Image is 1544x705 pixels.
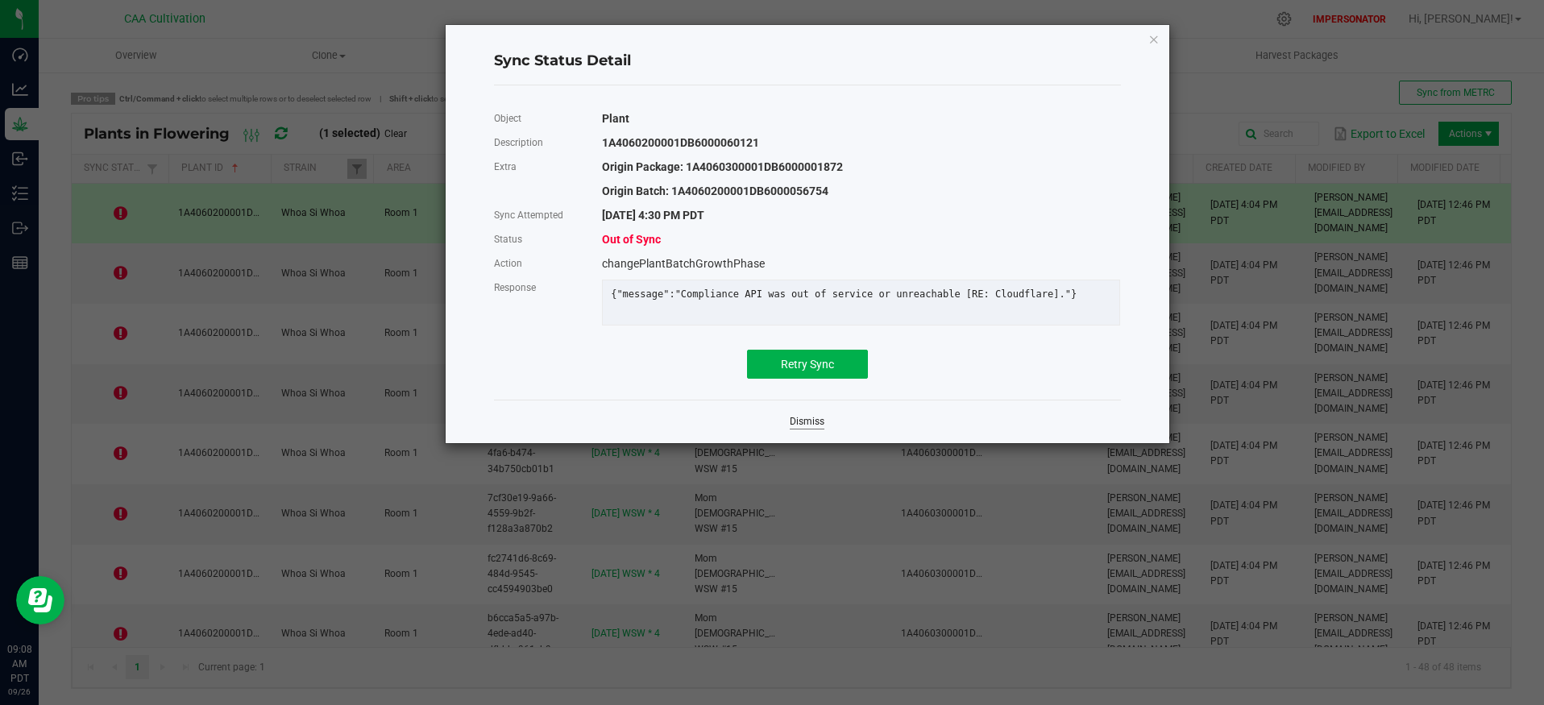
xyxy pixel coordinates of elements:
[1148,29,1160,48] button: Close
[602,233,661,246] span: Out of Sync
[482,155,591,179] div: Extra
[790,415,824,429] a: Dismiss
[16,576,64,624] iframe: Resource center
[494,51,631,72] span: Sync Status Detail
[482,106,591,131] div: Object
[590,106,1132,131] div: Plant
[747,350,868,379] button: Retry Sync
[590,251,1132,276] div: changePlantBatchGrowthPhase
[590,203,1132,227] div: [DATE] 4:30 PM PDT
[482,276,591,300] div: Response
[482,251,591,276] div: Action
[482,227,591,251] div: Status
[482,131,591,155] div: Description
[599,288,1123,301] div: {"message":"Compliance API was out of service or unreachable [RE: Cloudflare]."}
[590,179,1132,203] div: Origin Batch: 1A4060200001DB6000056754
[590,155,1132,179] div: Origin Package: 1A4060300001DB6000001872
[781,358,834,371] span: Retry Sync
[482,203,591,227] div: Sync Attempted
[590,131,1132,155] div: 1A4060200001DB6000060121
